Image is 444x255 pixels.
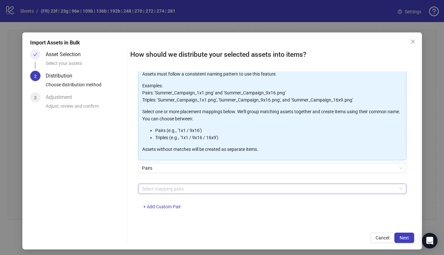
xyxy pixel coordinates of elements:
span: 3 [34,95,37,100]
span: Next [400,235,409,240]
p: Select one or more placement mappings below. We'll group matching assets together and create item... [142,108,402,122]
div: Choose distribution method [46,81,125,92]
span: Cancel [376,235,389,240]
div: Select your assets [46,60,125,71]
span: 2 [34,74,37,79]
li: Pairs (e.g., '1x1 / 9x16') [155,127,402,134]
div: Asset Selection [46,49,86,60]
p: Examples: Pairs: 'Summer_Campaign_1x1.png' and 'Summer_Campaign_9x16.png' Triples: 'Summer_Campai... [142,82,402,103]
div: Adjustment [46,92,77,103]
span: Pairs [142,163,403,173]
h2: How should we distribute your selected assets into items? [130,49,414,60]
p: Assets without matches will be created as separate items. [142,146,402,153]
button: Cancel [370,233,394,243]
div: Distribution [46,71,77,81]
span: + Add Custom Pair [143,204,181,209]
span: close [410,39,415,44]
div: Open Intercom Messenger [422,233,438,249]
span: check [33,52,38,57]
button: Next [394,233,414,243]
button: Close [408,36,418,47]
div: Import Assets in Bulk [30,39,414,47]
li: Triples (e.g., '1x1 / 9x16 / 16x9') [155,134,402,141]
button: + Add Custom Pair [138,202,186,212]
div: Adjust, review and confirm [46,103,125,114]
p: Assets must follow a consistent naming pattern to use this feature. [142,70,402,78]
